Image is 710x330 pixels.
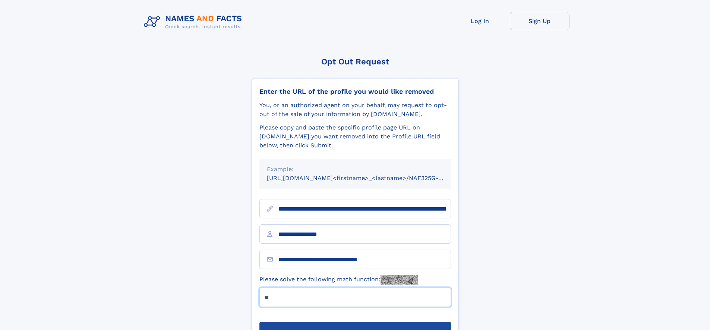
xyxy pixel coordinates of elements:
[252,57,459,66] div: Opt Out Request
[259,123,451,150] div: Please copy and paste the specific profile page URL on [DOMAIN_NAME] you want removed into the Pr...
[259,275,418,285] label: Please solve the following math function:
[141,12,248,32] img: Logo Names and Facts
[267,174,465,182] small: [URL][DOMAIN_NAME]<firstname>_<lastname>/NAF325G-xxxxxxxx
[259,101,451,119] div: You, or an authorized agent on your behalf, may request to opt-out of the sale of your informatio...
[510,12,569,30] a: Sign Up
[267,165,444,174] div: Example:
[259,87,451,96] div: Enter the URL of the profile you would like removed
[450,12,510,30] a: Log In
